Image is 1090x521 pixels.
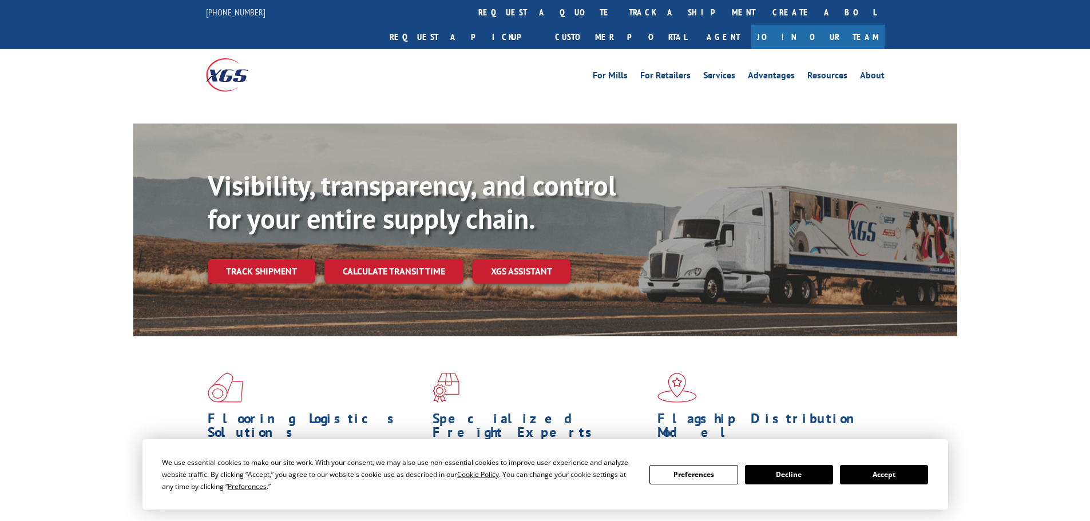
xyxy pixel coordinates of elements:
[457,470,499,479] span: Cookie Policy
[593,71,628,83] a: For Mills
[745,465,833,484] button: Decline
[695,25,751,49] a: Agent
[228,482,267,491] span: Preferences
[860,71,885,83] a: About
[208,259,315,283] a: Track shipment
[142,439,948,510] div: Cookie Consent Prompt
[433,412,649,445] h1: Specialized Freight Experts
[208,412,424,445] h1: Flooring Logistics Solutions
[162,456,636,492] div: We use essential cookies to make our site work. With your consent, we may also use non-essential ...
[807,71,847,83] a: Resources
[657,373,697,403] img: xgs-icon-flagship-distribution-model-red
[640,71,691,83] a: For Retailers
[381,25,546,49] a: Request a pickup
[751,25,885,49] a: Join Our Team
[324,259,463,284] a: Calculate transit time
[657,412,874,445] h1: Flagship Distribution Model
[546,25,695,49] a: Customer Portal
[208,373,243,403] img: xgs-icon-total-supply-chain-intelligence-red
[840,465,928,484] button: Accept
[703,71,735,83] a: Services
[649,465,738,484] button: Preferences
[208,168,616,236] b: Visibility, transparency, and control for your entire supply chain.
[473,259,570,284] a: XGS ASSISTANT
[206,6,265,18] a: [PHONE_NUMBER]
[433,373,459,403] img: xgs-icon-focused-on-flooring-red
[748,71,795,83] a: Advantages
